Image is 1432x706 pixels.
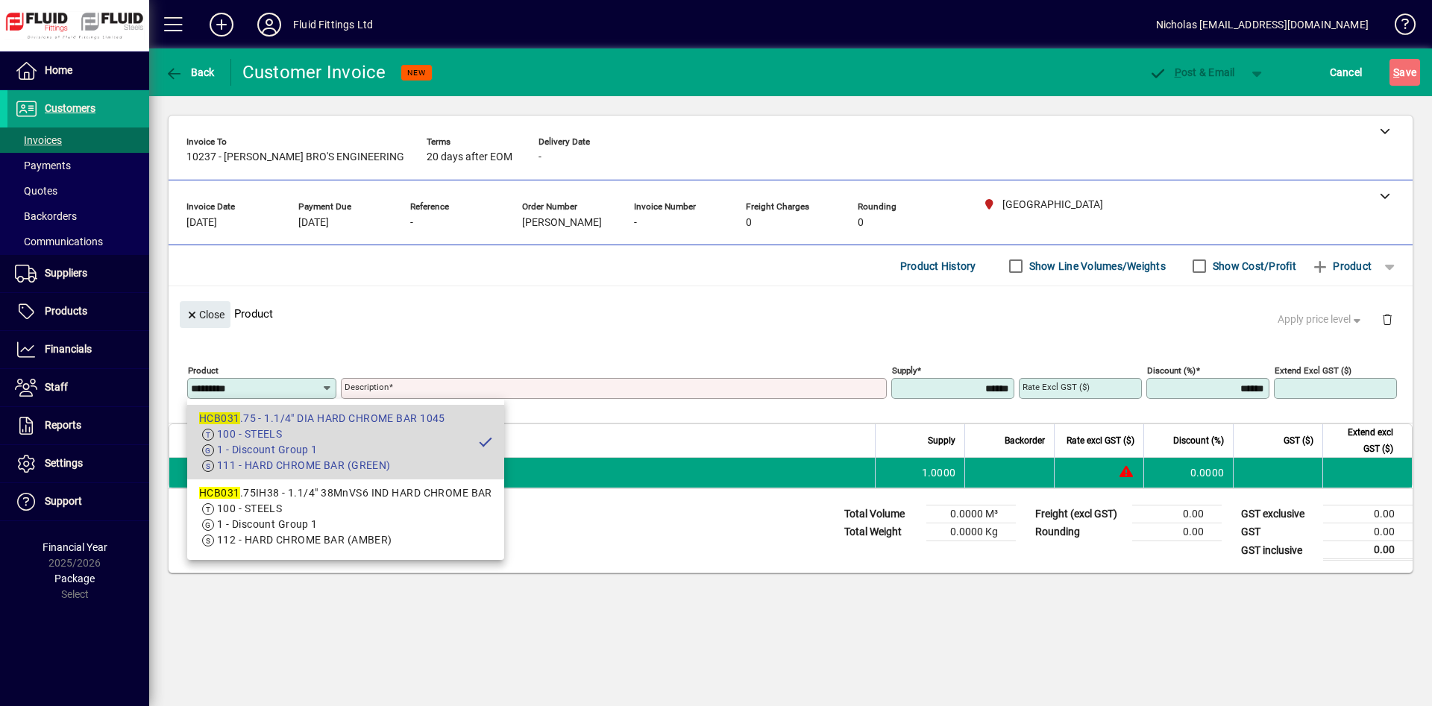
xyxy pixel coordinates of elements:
td: Freight (excl GST) [1028,505,1132,523]
a: Quotes [7,178,149,204]
span: 20 days after EOM [427,151,512,163]
span: CHRISTCHURCH [243,464,260,481]
div: Nicholas [EMAIL_ADDRESS][DOMAIN_NAME] [1156,13,1369,37]
span: 0 [746,217,752,229]
span: Backorders [15,210,77,222]
span: 0 [858,217,864,229]
div: Customer Invoice [242,60,386,84]
span: Supply [928,432,955,449]
span: Communications [15,236,103,248]
td: 0.00 [1323,541,1413,560]
mat-label: Rate excl GST ($) [1023,382,1090,392]
span: Quotes [15,185,57,197]
td: 0.00 [1323,523,1413,541]
a: Reports [7,407,149,444]
span: Financial Year [43,541,107,553]
span: [PERSON_NAME] [522,217,602,229]
a: Products [7,293,149,330]
app-page-header-button: Delete [1369,312,1405,326]
span: Apply price level [1278,312,1364,327]
span: Cancel [1330,60,1363,84]
span: - [410,217,413,229]
td: GST exclusive [1234,505,1323,523]
a: Financials [7,331,149,368]
td: 0.0000 [1143,458,1233,488]
span: - [634,217,637,229]
td: Total Volume [837,505,926,523]
a: Suppliers [7,255,149,292]
span: Rate excl GST ($) [1067,432,1134,449]
span: ost & Email [1149,66,1235,78]
td: 0.00 [1323,505,1413,523]
span: Suppliers [45,267,87,279]
button: Profile [245,11,293,38]
td: Rounding [1028,523,1132,541]
span: S [1393,66,1399,78]
td: GST inclusive [1234,541,1323,560]
mat-label: Product [188,365,219,376]
td: 0.00 [1132,505,1222,523]
label: Show Cost/Profit [1210,259,1296,274]
a: Staff [7,369,149,406]
td: Total Weight [837,523,926,541]
a: Payments [7,153,149,178]
a: Invoices [7,127,149,153]
span: Extend excl GST ($) [1332,424,1393,457]
span: Invoices [15,134,62,146]
label: Show Line Volumes/Weights [1026,259,1166,274]
mat-label: Extend excl GST ($) [1275,365,1351,376]
app-page-header-button: Back [149,59,231,86]
span: Payments [15,160,71,171]
button: Back [161,59,219,86]
app-page-header-button: Close [176,307,234,321]
div: Fluid Fittings Ltd [293,13,373,37]
span: 1.0000 [922,465,956,480]
span: Financials [45,343,92,355]
td: GST [1234,523,1323,541]
mat-label: Description [345,382,389,392]
span: Discount (%) [1173,432,1224,449]
span: Settings [45,457,83,469]
mat-label: Discount (%) [1147,365,1196,376]
span: 10237 - [PERSON_NAME] BRO'S ENGINEERING [186,151,404,163]
span: Item [226,432,244,449]
span: Staff [45,381,68,393]
span: Customers [45,102,95,114]
td: 0.0000 M³ [926,505,1016,523]
span: Backorder [1005,432,1045,449]
span: Back [165,66,215,78]
span: Product History [900,254,976,278]
button: Save [1389,59,1420,86]
span: Support [45,495,82,507]
span: - [538,151,541,163]
mat-label: Supply [892,365,917,376]
span: Package [54,573,95,584]
span: Products [45,305,87,317]
span: Description [278,432,324,449]
span: P [1175,66,1181,78]
span: ave [1393,60,1416,84]
span: GST ($) [1284,432,1313,449]
button: Cancel [1326,59,1366,86]
td: 0.00 [1132,523,1222,541]
button: Add [198,11,245,38]
span: Close [186,303,224,327]
button: Close [180,301,230,328]
div: Product [169,286,1413,341]
td: 0.0000 Kg [926,523,1016,541]
span: NEW [407,68,426,78]
a: Knowledge Base [1384,3,1413,51]
button: Apply price level [1272,306,1370,333]
span: [DATE] [298,217,329,229]
a: Settings [7,445,149,482]
button: Product History [894,253,982,280]
button: Delete [1369,301,1405,337]
a: Support [7,483,149,520]
a: Home [7,52,149,89]
a: Communications [7,229,149,254]
span: Reports [45,419,81,431]
a: Backorders [7,204,149,229]
span: [DATE] [186,217,217,229]
button: Post & Email [1141,59,1243,86]
span: Home [45,64,72,76]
